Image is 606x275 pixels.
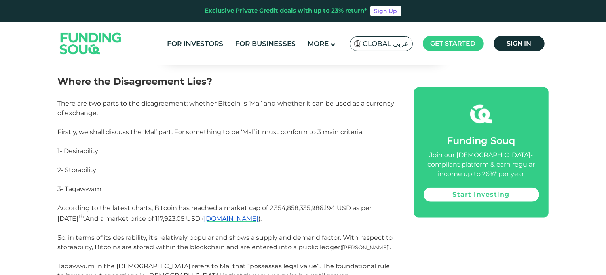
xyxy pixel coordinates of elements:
[79,214,84,220] sup: th
[370,6,401,16] a: Sign Up
[363,39,408,48] span: Global عربي
[58,234,393,251] span: So, in terms of its desirability, it's relatively popular and shows a supply and demand factor. W...
[233,37,298,50] a: For Businesses
[58,100,395,117] span: There are two parts to the disagreement; whether Bitcoin is ‘Mal’ and whether it can be used as a...
[58,204,372,222] span: According to the latest charts, Bitcoin has reached a market cap of 2,354,858,335,986.194 USD as ...
[308,40,329,47] span: More
[507,40,531,47] span: Sign in
[58,166,97,174] span: 2- Storability
[447,135,515,146] span: Funding Souq
[205,6,367,15] div: Exclusive Private Credit deals with up to 23% return*
[341,244,390,250] span: ([PERSON_NAME])
[58,147,99,155] span: 1- Desirability
[52,23,129,63] img: Logo
[354,40,361,47] img: SA Flag
[165,37,225,50] a: For Investors
[470,103,492,125] img: fsicon
[204,215,259,222] a: [DOMAIN_NAME]
[424,187,539,201] a: Start investing
[424,150,539,178] div: Join our [DEMOGRAPHIC_DATA]-compliant platform & earn regular income up to 26%* per year
[58,128,364,136] span: Firstly, we shall discuss the ‘Mal’ part. For something to be ‘Mal’ it must conform to 3 main cri...
[58,76,213,87] span: Where the Disagreement Lies?
[58,185,102,193] span: 3- Taqawwam
[431,40,476,47] span: Get started
[494,36,545,51] a: Sign in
